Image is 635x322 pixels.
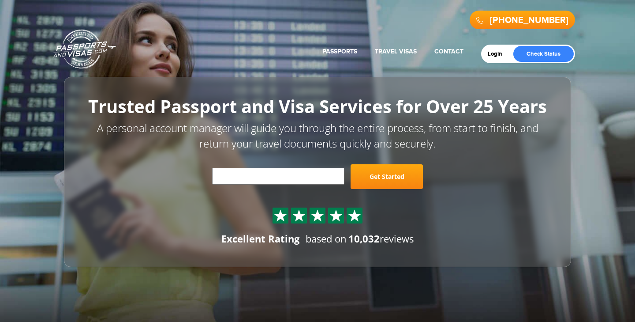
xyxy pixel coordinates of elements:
[348,232,414,245] span: reviews
[53,29,116,69] a: Passports & [DOMAIN_NAME]
[306,232,347,245] span: based on
[348,232,380,245] strong: 10,032
[488,50,508,57] a: Login
[329,209,343,222] img: Sprite St
[221,232,299,246] div: Excellent Rating
[513,46,574,62] a: Check Status
[292,209,306,222] img: Sprite St
[311,209,324,222] img: Sprite St
[348,209,361,222] img: Sprite St
[490,15,568,26] a: [PHONE_NUMBER]
[375,48,417,55] a: Travel Visas
[351,164,423,189] a: Get Started
[84,121,551,151] p: A personal account manager will guide you through the entire process, from start to finish, and r...
[434,48,463,55] a: Contact
[322,48,357,55] a: Passports
[84,97,551,116] h1: Trusted Passport and Visa Services for Over 25 Years
[274,209,287,222] img: Sprite St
